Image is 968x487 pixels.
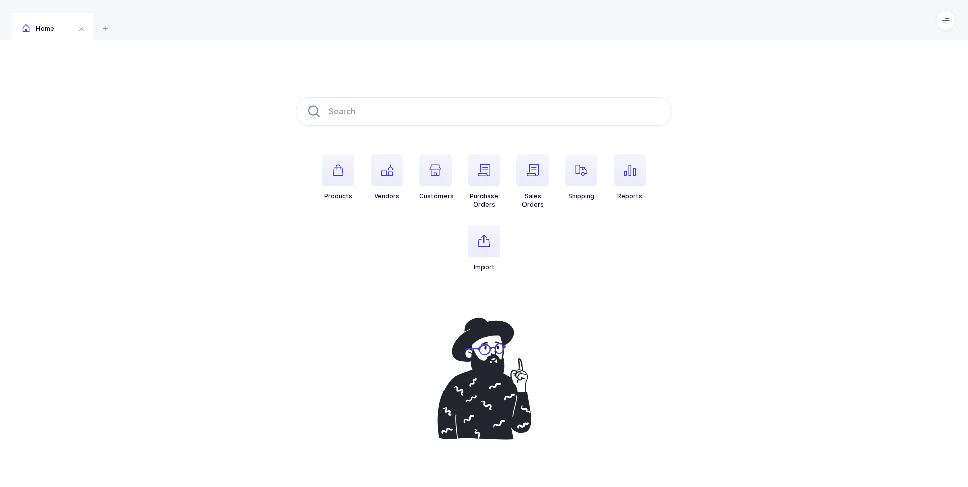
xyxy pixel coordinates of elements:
[468,225,500,271] button: Import
[296,97,672,126] input: Search
[614,154,646,200] button: Reports
[516,154,549,209] button: SalesOrders
[371,154,403,200] button: Vendors
[427,312,541,445] img: pointing-up.svg
[322,154,354,200] button: Products
[419,154,454,200] button: Customers
[22,25,54,32] span: Home
[565,154,597,200] button: Shipping
[468,154,500,209] button: PurchaseOrders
